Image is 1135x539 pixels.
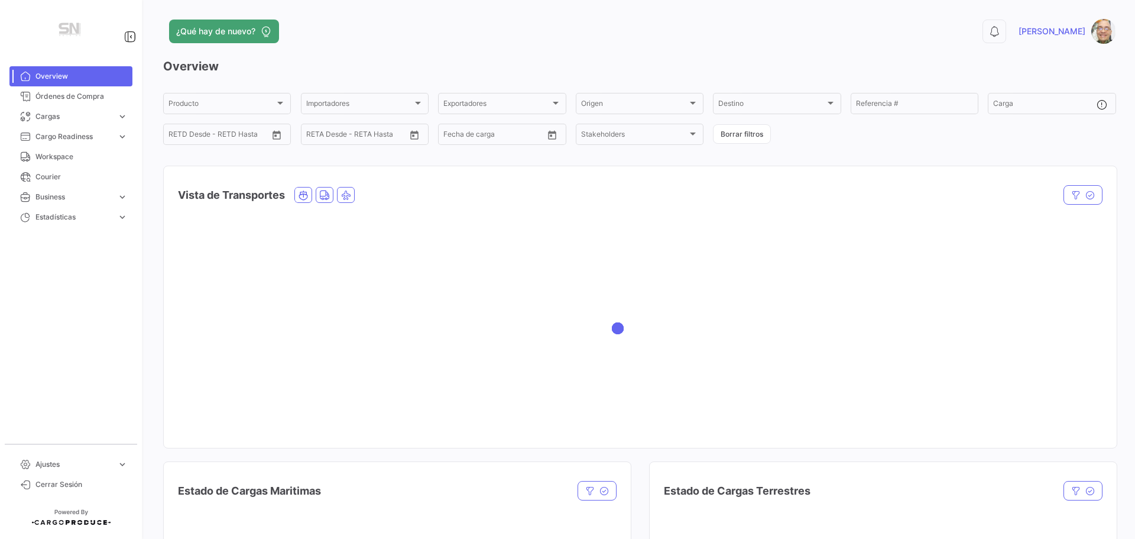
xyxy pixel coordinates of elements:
input: Hasta [336,132,383,140]
span: Importadores [306,101,413,109]
span: expand_more [117,111,128,122]
span: Producto [168,101,275,109]
input: Desde [306,132,327,140]
h4: Estado de Cargas Terrestres [664,483,810,499]
span: Destino [718,101,825,109]
span: Ajustes [35,459,112,470]
input: Desde [443,132,465,140]
input: Hasta [473,132,520,140]
span: Origen [581,101,688,109]
span: Estadísticas [35,212,112,222]
span: expand_more [117,212,128,222]
span: Workspace [35,151,128,162]
button: Open calendar [406,126,423,144]
button: Land [316,188,333,202]
span: Stakeholders [581,132,688,140]
button: ¿Qué hay de nuevo? [169,20,279,43]
img: Captura.PNG [1091,19,1116,44]
span: Courier [35,172,128,182]
button: Ocean [295,188,312,202]
button: Open calendar [543,126,561,144]
a: Courier [9,167,132,187]
span: Cargo Readiness [35,131,112,142]
span: Overview [35,71,128,82]
input: Desde [168,132,190,140]
span: Exportadores [443,101,550,109]
a: Overview [9,66,132,86]
span: ¿Qué hay de nuevo? [176,25,255,37]
span: [PERSON_NAME] [1019,25,1085,37]
h4: Vista de Transportes [178,187,285,204]
a: Workspace [9,147,132,167]
a: Órdenes de Compra [9,86,132,106]
span: expand_more [117,192,128,202]
img: Manufactura+Logo.png [41,14,100,47]
h4: Estado de Cargas Maritimas [178,483,321,499]
span: Cargas [35,111,112,122]
span: Órdenes de Compra [35,91,128,102]
h3: Overview [163,58,1116,75]
span: Cerrar Sesión [35,479,128,490]
button: Borrar filtros [713,124,771,144]
input: Hasta [198,132,245,140]
button: Open calendar [268,126,286,144]
span: expand_more [117,459,128,470]
button: Air [338,188,354,202]
span: Business [35,192,112,202]
span: expand_more [117,131,128,142]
